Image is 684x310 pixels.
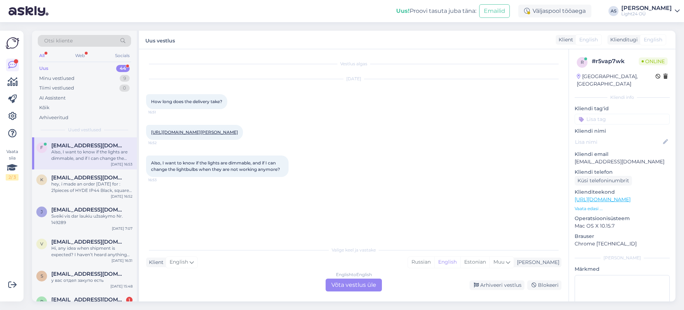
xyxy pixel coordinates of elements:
[644,36,662,44] span: English
[575,255,670,261] div: [PERSON_NAME]
[575,215,670,222] p: Operatsioonisüsteem
[575,188,670,196] p: Klienditeekond
[336,271,372,278] div: English to English
[51,296,125,303] span: ritvaleinonen@hotmail.com
[112,226,133,231] div: [DATE] 7:07
[575,233,670,240] p: Brauser
[575,196,631,203] a: [URL][DOMAIN_NAME]
[6,148,19,181] div: Vaata siia
[575,158,670,166] p: [EMAIL_ADDRESS][DOMAIN_NAME]
[148,110,175,115] span: 16:51
[575,168,670,176] p: Kliendi telefon
[68,127,101,133] span: Uued vestlused
[518,5,591,17] div: Väljaspool tööaega
[51,207,125,213] span: justmisius@gmail.com
[621,11,672,17] div: Light24 OÜ
[408,257,434,268] div: Russian
[51,174,125,181] span: kuninkaantie752@gmail.com
[40,177,43,182] span: k
[592,57,639,66] div: # r5vap7wk
[145,35,175,45] label: Uus vestlus
[114,51,131,60] div: Socials
[39,65,48,72] div: Uus
[51,239,125,245] span: vanheiningenruud@gmail.com
[151,160,280,172] span: Also, I want to know if the lights are dimmable, and if I can change the lightbulbs when they are...
[151,99,222,104] span: How long does the delivery take?
[151,129,238,135] a: [URL][DOMAIN_NAME][PERSON_NAME]
[581,60,584,65] span: r
[575,127,670,135] p: Kliendi nimi
[575,94,670,101] div: Kliendi info
[51,245,133,258] div: Hi, any idea when shipment is expected? I haven’t heard anything yet. Commande n°149638] ([DATE])...
[575,222,670,230] p: Mac OS X 10.15.7
[40,145,43,150] span: f
[575,138,662,146] input: Lisa nimi
[479,4,510,18] button: Emailid
[111,194,133,199] div: [DATE] 16:52
[6,36,19,50] img: Askly Logo
[39,114,68,121] div: Arhiveeritud
[396,7,476,15] div: Proovi tasuta juba täna:
[44,37,73,45] span: Otsi kliente
[527,280,561,290] div: Blokeeri
[126,297,133,303] div: 1
[575,205,670,212] p: Vaata edasi ...
[110,284,133,289] div: [DATE] 15:48
[40,299,43,304] span: r
[146,247,561,253] div: Valige keel ja vastake
[326,279,382,291] div: Võta vestlus üle
[112,258,133,263] div: [DATE] 16:31
[51,149,133,162] div: Also, I want to know if the lights are dimmable, and if I can change the lightbulbs when they are...
[577,73,655,88] div: [GEOGRAPHIC_DATA], [GEOGRAPHIC_DATA]
[396,7,410,14] b: Uus!
[148,140,175,146] span: 16:52
[41,209,43,214] span: j
[556,36,573,44] div: Klient
[608,6,618,16] div: AS
[639,57,668,65] span: Online
[621,5,680,17] a: [PERSON_NAME]Light24 OÜ
[51,213,133,226] div: Sveiki vis dar laukiu užsakymo Nr. 149289
[39,95,66,102] div: AI Assistent
[575,176,632,186] div: Küsi telefoninumbrit
[146,61,561,67] div: Vestlus algas
[575,151,670,158] p: Kliendi email
[434,257,460,268] div: English
[579,36,598,44] span: English
[51,271,125,277] span: shahzoda@ovivoelektrik.com.tr
[460,257,489,268] div: Estonian
[39,104,50,111] div: Kõik
[575,240,670,248] p: Chrome [TECHNICAL_ID]
[575,114,670,124] input: Lisa tag
[146,76,561,82] div: [DATE]
[621,5,672,11] div: [PERSON_NAME]
[41,273,43,279] span: s
[470,280,524,290] div: Arhiveeri vestlus
[607,36,638,44] div: Klienditugi
[6,174,19,181] div: 2 / 3
[170,258,188,266] span: English
[575,265,670,273] p: Märkmed
[39,75,74,82] div: Minu vestlused
[116,65,130,72] div: 44
[148,177,175,183] span: 16:53
[39,85,74,92] div: Tiimi vestlused
[40,241,43,247] span: v
[575,105,670,112] p: Kliendi tag'id
[74,51,86,60] div: Web
[119,85,130,92] div: 0
[51,142,125,149] span: fumie.toki@gmail.com
[493,259,504,265] span: Muu
[111,162,133,167] div: [DATE] 16:53
[120,75,130,82] div: 9
[38,51,46,60] div: All
[146,259,164,266] div: Klient
[514,259,559,266] div: [PERSON_NAME]
[51,181,133,194] div: hey, i made an order [DATE] for : 21pieces of HYDE IP44 Black, square lamps We opened the package...
[51,277,133,284] div: у вас отдел закупо есть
